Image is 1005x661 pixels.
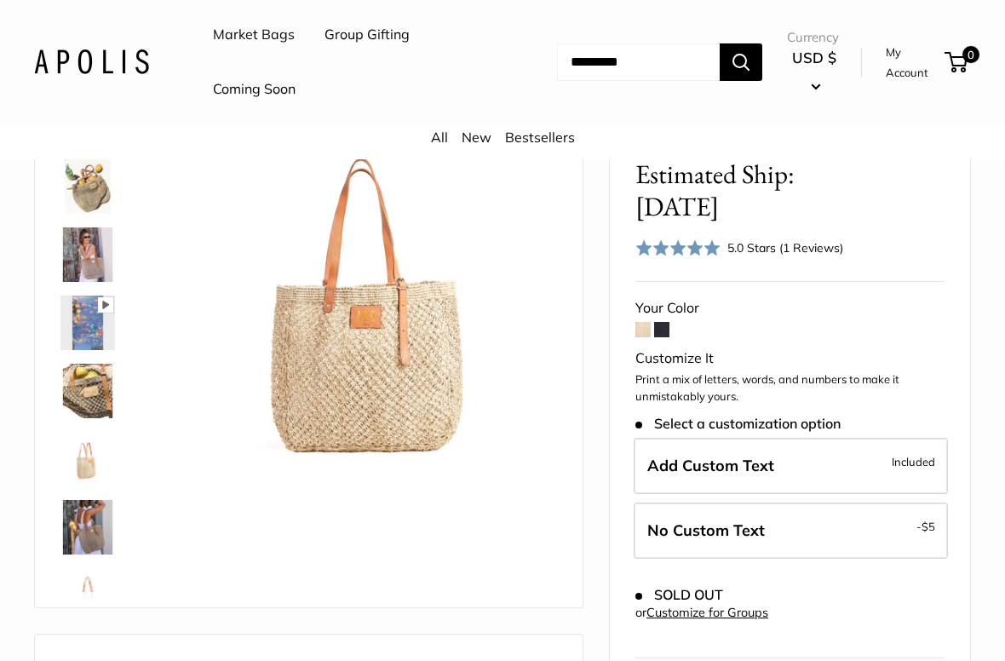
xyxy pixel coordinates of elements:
[431,129,448,147] a: All
[60,365,115,419] img: Mercado Woven in Natural | Estimated Ship: Oct. 19th
[57,361,118,422] a: Mercado Woven in Natural | Estimated Ship: Oct. 19th
[57,293,118,354] a: Mercado Woven in Natural | Estimated Ship: Oct. 19th
[962,47,979,64] span: 0
[324,23,410,49] a: Group Gifting
[462,129,491,147] a: New
[635,602,768,625] div: or
[60,501,115,555] img: Mercado Woven in Natural | Estimated Ship: Oct. 19th
[922,520,935,534] span: $5
[60,433,115,487] img: Mercado Woven in Natural | Estimated Ship: Oct. 19th
[213,78,296,103] a: Coming Soon
[946,53,968,73] a: 0
[647,521,765,541] span: No Custom Text
[171,92,557,478] img: Mercado Woven in Natural | Estimated Ship: Oct. 19th
[634,503,948,560] label: Leave Blank
[557,44,720,82] input: Search...
[635,96,867,223] span: [PERSON_NAME] Woven in Natural | Estimated Ship: [DATE]
[720,44,762,82] button: Search
[787,45,841,100] button: USD $
[635,236,843,261] div: 5.0 Stars (1 Reviews)
[635,588,723,604] span: SOLD OUT
[34,50,149,75] img: Apolis
[57,566,118,627] a: Mercado Woven in Natural | Estimated Ship: Oct. 19th
[635,296,945,322] div: Your Color
[60,228,115,283] img: Mercado Woven in Natural | Estimated Ship: Oct. 19th
[634,439,948,495] label: Add Custom Text
[57,157,118,218] a: Mercado Woven in Natural | Estimated Ship: Oct. 19th
[727,239,843,258] div: 5.0 Stars (1 Reviews)
[635,347,945,372] div: Customize It
[635,372,945,405] p: Print a mix of letters, words, and numbers to make it unmistakably yours.
[646,606,768,621] a: Customize for Groups
[60,160,115,215] img: Mercado Woven in Natural | Estimated Ship: Oct. 19th
[60,296,115,351] img: Mercado Woven in Natural | Estimated Ship: Oct. 19th
[892,452,935,473] span: Included
[886,43,939,84] a: My Account
[647,457,774,476] span: Add Custom Text
[57,429,118,491] a: Mercado Woven in Natural | Estimated Ship: Oct. 19th
[60,569,115,624] img: Mercado Woven in Natural | Estimated Ship: Oct. 19th
[505,129,575,147] a: Bestsellers
[57,497,118,559] a: Mercado Woven in Natural | Estimated Ship: Oct. 19th
[635,417,841,433] span: Select a customization option
[792,49,836,67] span: USD $
[787,26,841,50] span: Currency
[57,225,118,286] a: Mercado Woven in Natural | Estimated Ship: Oct. 19th
[213,23,295,49] a: Market Bags
[916,517,935,537] span: -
